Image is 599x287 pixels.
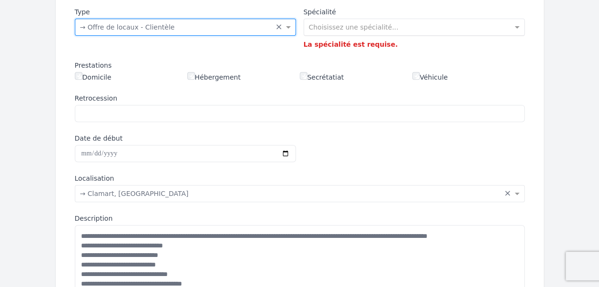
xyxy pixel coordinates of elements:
label: Domicile [75,72,112,82]
span: Clear all [275,22,284,32]
input: Domicile [75,72,82,80]
label: Localisation [75,174,525,183]
label: Retrocession [75,93,525,103]
label: Description [75,214,525,223]
input: Secrétatiat [300,72,307,80]
label: Type [75,7,296,17]
span: Clear all [504,189,512,198]
label: Hébergement [187,72,241,82]
label: Véhicule [412,72,448,82]
input: Véhicule [412,72,420,80]
label: Secrétatiat [300,72,344,82]
label: Spécialité [304,7,525,17]
input: Hébergement [187,72,195,80]
div: Prestations [75,61,525,70]
div: La spécialité est requise. [304,40,525,49]
label: Date de début [75,133,296,143]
